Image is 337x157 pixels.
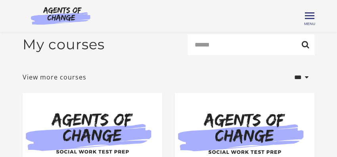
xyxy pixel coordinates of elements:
[23,72,86,82] a: View more courses
[305,15,314,16] span: Toggle menu
[305,11,314,21] button: Toggle menu Menu
[23,36,105,53] h2: My courses
[304,21,315,26] span: Menu
[23,6,99,25] img: Agents of Change Logo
